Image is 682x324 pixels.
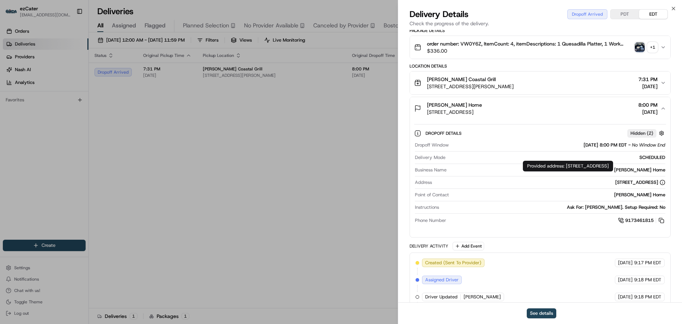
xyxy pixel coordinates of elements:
span: Delivery Details [410,9,469,20]
button: [PERSON_NAME] Coastal Grill[STREET_ADDRESS][PERSON_NAME]7:31 PM[DATE] [410,71,670,94]
span: 9:17 PM EDT [634,260,661,266]
div: Delivery Activity [410,243,448,249]
span: Delivery Mode [415,154,445,161]
span: Instructions [415,204,439,211]
div: + 1 [648,42,657,52]
span: API Documentation [67,103,114,110]
span: 9:18 PM EDT [634,277,661,283]
button: photo_proof_of_pickup image+1 [635,42,657,52]
button: [PERSON_NAME] Home[STREET_ADDRESS]8:00 PM[DATE] [410,97,670,120]
span: [DATE] [618,277,633,283]
button: Add Event [453,242,484,250]
div: [PERSON_NAME] Home[STREET_ADDRESS]8:00 PM[DATE] [410,120,670,237]
span: Dropoff Details [426,131,463,136]
span: Dropoff Window [415,142,449,148]
button: See details [527,308,556,318]
span: 9:18 PM EDT [634,294,661,300]
span: [PERSON_NAME] [464,294,501,300]
div: Ask For: [PERSON_NAME]. Setup Required: No [442,204,665,211]
div: Package Details [410,28,671,33]
span: [STREET_ADDRESS] [427,108,482,116]
div: 📗 [7,104,13,110]
button: EDT [639,10,667,19]
span: [STREET_ADDRESS][PERSON_NAME] [427,83,514,90]
div: We're available if you need us! [24,75,90,81]
div: SCHEDULED [448,154,665,161]
span: Created (Sent To Provider) [425,260,481,266]
span: [DATE] 8:00 PM EDT [584,142,627,148]
span: [DATE] [638,108,657,116]
span: Business Name [415,167,446,173]
span: $336.00 [427,47,632,54]
span: - [628,142,630,148]
span: Assigned Driver [425,277,459,283]
span: 9173461815 [625,217,654,224]
div: [PERSON_NAME] Home [449,167,665,173]
button: Start new chat [121,70,129,79]
img: photo_proof_of_pickup image [635,42,645,52]
span: [DATE] [618,260,633,266]
a: 💻API Documentation [57,100,117,113]
span: [DATE] [618,294,633,300]
p: Check the progress of the delivery. [410,20,671,27]
div: Start new chat [24,68,117,75]
img: 1736555255976-a54dd68f-1ca7-489b-9aae-adbdc363a1c4 [7,68,20,81]
span: Phone Number [415,217,446,224]
span: Address [415,179,432,186]
img: Nash [7,7,21,21]
div: Location Details [410,63,671,69]
button: order number: VW0Y6Z, ItemCount: 4, itemDescriptions: 1 Quesadilla Platter, 1 Work Perks Catering... [410,36,670,59]
div: [PERSON_NAME] Home [452,192,665,198]
span: [PERSON_NAME] Home [427,101,482,108]
p: Welcome 👋 [7,28,129,40]
span: Driver Updated [425,294,458,300]
input: Clear [18,46,117,53]
span: [DATE] [638,83,657,90]
span: Hidden ( 2 ) [630,130,653,137]
span: 8:00 PM [638,101,657,108]
a: Powered byPylon [50,120,86,126]
span: order number: VW0Y6Z, ItemCount: 4, itemDescriptions: 1 Quesadilla Platter, 1 Work Perks Catering... [427,40,632,47]
div: Provided address: [STREET_ADDRESS] [523,161,613,171]
span: Knowledge Base [14,103,54,110]
span: Pylon [71,121,86,126]
span: No Window End [632,142,665,148]
a: 9173461815 [618,217,665,224]
div: [STREET_ADDRESS] [615,179,665,186]
span: 7:31 PM [638,76,657,83]
a: 📗Knowledge Base [4,100,57,113]
div: 💻 [60,104,66,110]
span: Point of Contact [415,192,449,198]
span: [PERSON_NAME] Coastal Grill [427,76,496,83]
button: Hidden (2) [627,129,666,138]
button: PDT [611,10,639,19]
